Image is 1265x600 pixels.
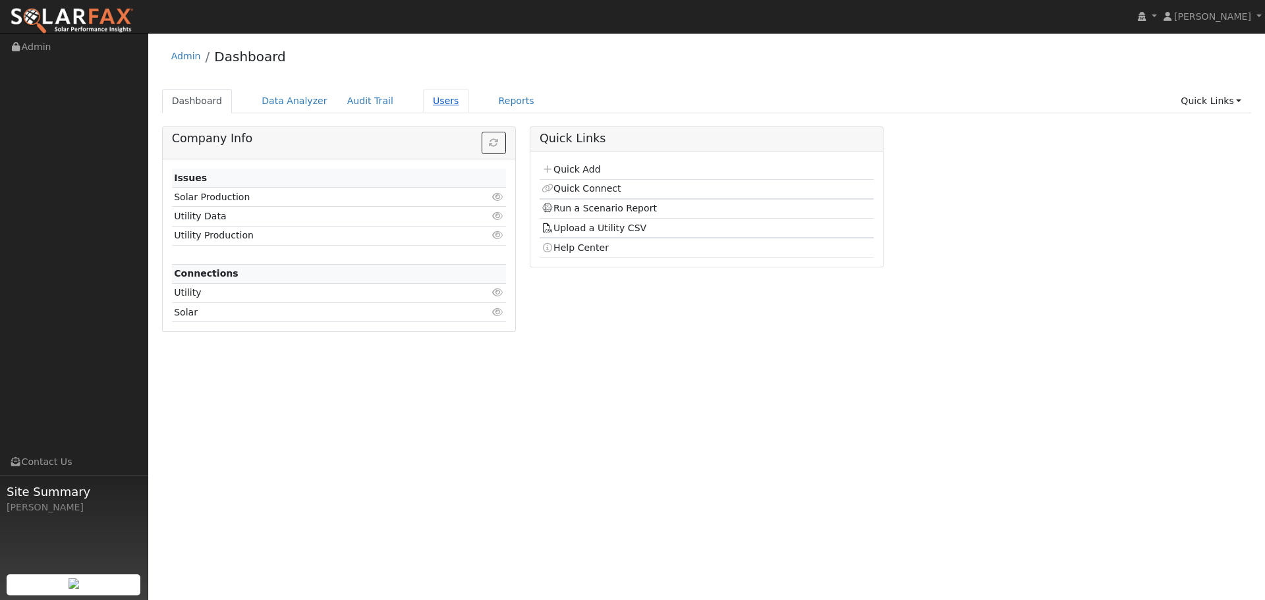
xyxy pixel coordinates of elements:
h5: Quick Links [540,132,874,146]
div: [PERSON_NAME] [7,501,141,514]
a: Dashboard [214,49,286,65]
td: Utility [172,283,452,302]
img: SolarFax [10,7,134,35]
a: Data Analyzer [252,89,337,113]
i: Click to view [492,231,504,240]
a: Quick Add [542,164,600,175]
td: Utility Data [172,207,452,226]
a: Upload a Utility CSV [542,223,646,233]
a: Audit Trail [337,89,403,113]
img: retrieve [69,578,79,589]
td: Utility Production [172,226,452,245]
span: Site Summary [7,483,141,501]
a: Admin [171,51,201,61]
strong: Connections [174,268,239,279]
h5: Company Info [172,132,506,146]
a: Users [423,89,469,113]
a: Dashboard [162,89,233,113]
span: [PERSON_NAME] [1174,11,1251,22]
a: Quick Connect [542,183,621,194]
i: Click to view [492,308,504,317]
strong: Issues [174,173,207,183]
a: Help Center [542,242,609,253]
td: Solar Production [172,188,452,207]
a: Quick Links [1171,89,1251,113]
i: Click to view [492,192,504,202]
a: Run a Scenario Report [542,203,657,213]
i: Click to view [492,288,504,297]
i: Click to view [492,211,504,221]
a: Reports [489,89,544,113]
td: Solar [172,303,452,322]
